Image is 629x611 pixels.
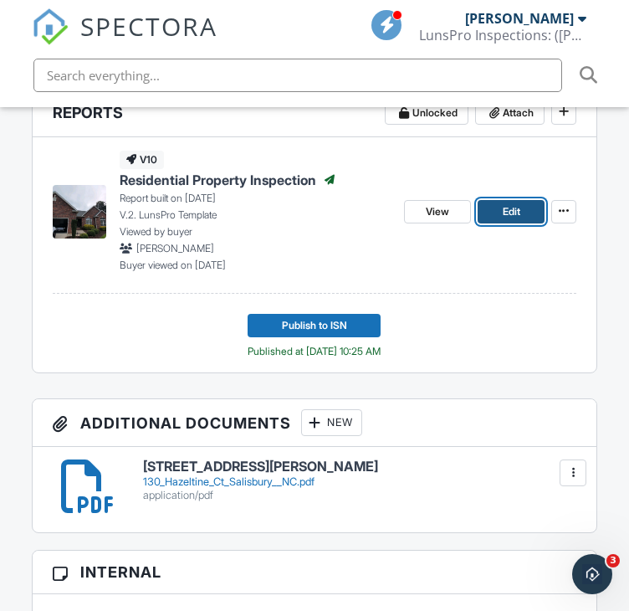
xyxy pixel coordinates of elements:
[80,8,217,44] span: SPECTORA
[572,554,612,594] iframe: Intercom live chat
[143,489,576,502] div: application/pdf
[143,475,576,489] div: 130_Hazeltine_Ct_Salisbury__NC.pdf
[606,554,620,567] span: 3
[33,399,597,447] h3: Additional Documents
[32,23,217,58] a: SPECTORA
[465,10,574,27] div: [PERSON_NAME]
[33,59,562,92] input: Search everything...
[419,27,586,44] div: LunsPro Inspections: (Charlotte)
[143,460,576,475] h6: [STREET_ADDRESS][PERSON_NAME]
[32,8,69,45] img: The Best Home Inspection Software - Spectora
[143,460,576,502] a: [STREET_ADDRESS][PERSON_NAME] 130_Hazeltine_Ct_Salisbury__NC.pdf application/pdf
[301,409,362,436] div: New
[33,551,597,594] h3: Internal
